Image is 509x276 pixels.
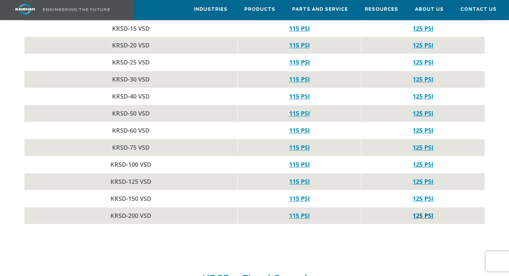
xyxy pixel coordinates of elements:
[289,109,310,117] a: 115 PSI
[415,6,444,13] span: About Us
[24,122,237,139] td: KRSD-60 VSD
[24,71,237,88] td: KRSD-30 VSD
[289,58,310,66] a: 115 PSI
[460,6,497,13] span: Contact Us
[413,126,433,134] a: 125 PSI
[289,194,310,202] a: 115 PSI
[289,143,310,151] a: 115 PSI
[289,160,310,168] a: 115 PSI
[413,109,433,117] a: 125 PSI
[24,54,237,71] td: KRSD-25 VSD
[24,139,237,156] td: KRSD-75 VSD
[244,0,275,18] a: Products
[24,37,237,54] td: KRSD-20 VSD
[289,41,310,49] a: 115 PSI
[24,173,237,190] td: KRSD-125 VSD
[413,160,433,168] a: 125 PSI
[413,177,433,185] a: 125 PSI
[24,88,237,105] td: KRSD-40 VSD
[194,6,228,13] span: Industries
[24,105,237,122] td: KRSD-50 VSD
[244,6,275,13] span: Products
[194,0,228,18] a: Industries
[24,156,237,173] td: KRSD-100 VSD
[289,177,310,185] a: 115 PSI
[365,0,398,18] a: Resources
[460,0,497,18] a: Contact Us
[289,212,310,220] a: 115 PSI
[415,0,444,18] a: About Us
[292,0,348,18] a: Parts and Service
[43,8,110,11] img: Engineering the future
[24,20,237,37] td: KRSD-15 VSD
[289,24,310,32] a: 115 PSI
[413,194,433,202] a: 125 PSI
[413,24,433,32] a: 125 PSI
[289,92,310,100] a: 115 PSI
[292,6,348,13] span: Parts and Service
[289,75,310,83] a: 115 PSI
[413,58,433,66] a: 125 PSI
[413,143,433,151] a: 125 PSI
[24,190,237,207] td: KRSD-150 VSD
[289,126,310,134] a: 115 PSI
[24,207,237,224] td: KRSD-200 VSD
[413,75,433,83] a: 125 PSI
[365,6,398,13] span: Resources
[413,92,433,100] a: 125 PSI
[413,41,433,49] a: 125 PSI
[413,212,433,220] a: 125 PSI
